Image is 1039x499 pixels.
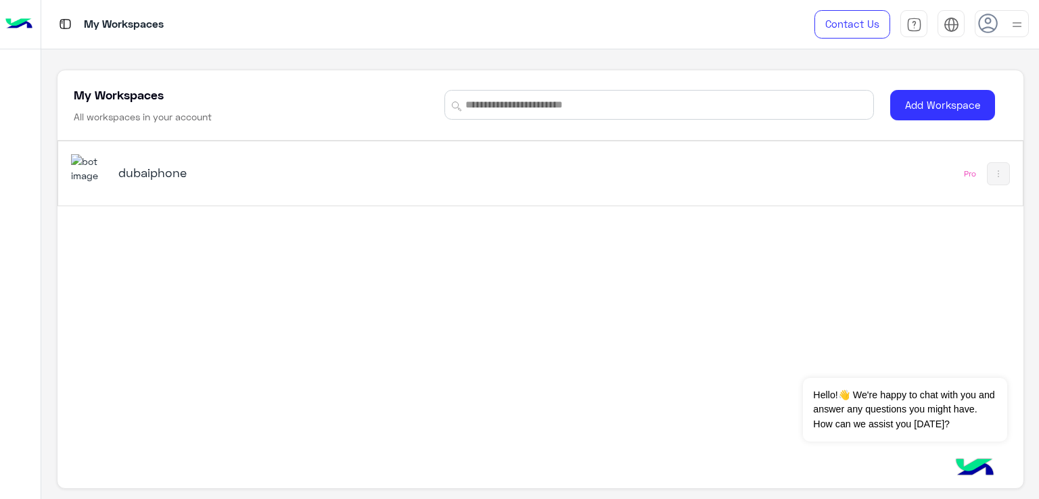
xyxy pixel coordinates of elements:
[951,445,998,492] img: hulul-logo.png
[814,10,890,39] a: Contact Us
[900,10,927,39] a: tab
[5,10,32,39] img: Logo
[74,110,212,124] h6: All workspaces in your account
[74,87,164,103] h5: My Workspaces
[944,17,959,32] img: tab
[890,90,995,120] button: Add Workspace
[1009,16,1025,33] img: profile
[803,378,1007,442] span: Hello!👋 We're happy to chat with you and answer any questions you might have. How can we assist y...
[906,17,922,32] img: tab
[964,168,976,179] div: Pro
[118,164,457,181] h5: dubaiphone
[57,16,74,32] img: tab
[84,16,164,34] p: My Workspaces
[71,154,108,183] img: 1403182699927242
